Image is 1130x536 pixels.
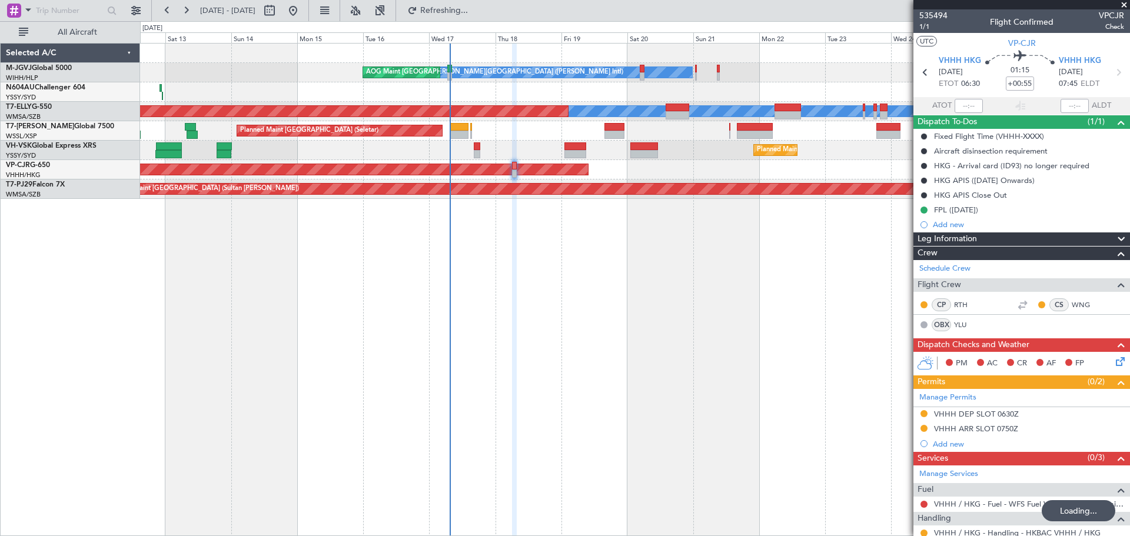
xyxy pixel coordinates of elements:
a: Manage Services [919,468,978,480]
span: VHHH HKG [939,55,981,67]
a: WMSA/SZB [6,112,41,121]
span: AC [987,358,998,369]
div: Mon 22 [759,32,825,43]
a: VP-CJRG-650 [6,162,50,169]
div: VHHH ARR SLOT 0750Z [934,424,1018,434]
a: VHHH / HKG - Fuel - WFS Fuel VHHH / HKG (EJ Asia Only) [934,499,1124,509]
span: T7-ELLY [6,104,32,111]
div: OBX [932,318,951,331]
span: (0/3) [1088,451,1105,464]
span: Crew [918,247,938,260]
span: N604AU [6,84,35,91]
a: T7-ELLYG-550 [6,104,52,111]
span: 06:30 [961,78,980,90]
span: VPCJR [1099,9,1124,22]
a: WSSL/XSP [6,132,37,141]
a: Schedule Crew [919,263,971,275]
span: ALDT [1092,100,1111,112]
div: Planned Maint [GEOGRAPHIC_DATA] (Seletar) [240,122,378,139]
span: Flight Crew [918,278,961,292]
div: [DATE] [142,24,162,34]
span: CR [1017,358,1027,369]
a: T7-[PERSON_NAME]Global 7500 [6,123,114,130]
span: Fuel [918,483,933,497]
span: M-JGVJ [6,65,32,72]
span: ATOT [932,100,952,112]
div: VHHH DEP SLOT 0630Z [934,409,1019,419]
div: Aircraft disinsection requirement [934,146,1048,156]
a: VHHH/HKG [6,171,41,179]
a: VH-VSKGlobal Express XRS [6,142,97,149]
span: 1/1 [919,22,948,32]
span: T7-[PERSON_NAME] [6,123,74,130]
a: N604AUChallenger 604 [6,84,85,91]
span: [DATE] [939,66,963,78]
a: YLU [954,319,981,330]
div: Tue 23 [825,32,891,43]
span: Check [1099,22,1124,32]
div: Planned Maint [GEOGRAPHIC_DATA] (Sultan [PERSON_NAME]) [108,180,299,198]
input: --:-- [955,99,983,113]
a: YSSY/SYD [6,93,36,102]
div: Wed 17 [429,32,495,43]
div: Sat 13 [165,32,231,43]
div: Add new [933,219,1124,229]
div: Planned Maint Sydney ([PERSON_NAME] Intl) [757,141,893,159]
div: CP [932,298,951,311]
span: (0/2) [1088,375,1105,388]
span: ELDT [1081,78,1099,90]
div: Mon 15 [297,32,363,43]
span: Refreshing... [420,6,469,15]
div: HKG APIS ([DATE] Onwards) [934,175,1035,185]
div: FPL ([DATE]) [934,205,978,215]
span: [DATE] - [DATE] [200,5,255,16]
div: Fixed Flight Time (VHHH-XXXX) [934,131,1044,141]
a: YSSY/SYD [6,151,36,160]
div: AOG Maint [GEOGRAPHIC_DATA] ([PERSON_NAME] Intl) [366,64,540,81]
a: RTH [954,299,981,310]
a: T7-PJ29Falcon 7X [6,181,65,188]
button: UTC [916,36,937,46]
div: Tue 16 [363,32,429,43]
span: 01:15 [1011,65,1029,76]
div: Sun 14 [231,32,297,43]
div: HKG APIS Close Out [934,190,1007,200]
div: Sat 20 [627,32,693,43]
div: Thu 18 [496,32,561,43]
span: Permits [918,375,945,389]
span: Leg Information [918,232,977,246]
input: Trip Number [36,2,104,19]
button: All Aircraft [13,23,128,42]
div: Wed 24 [891,32,957,43]
a: WIHH/HLP [6,74,38,82]
span: All Aircraft [31,28,124,36]
a: M-JGVJGlobal 5000 [6,65,72,72]
span: (1/1) [1088,115,1105,128]
span: T7-PJ29 [6,181,32,188]
span: VHHH HKG [1059,55,1101,67]
span: FP [1075,358,1084,369]
span: Dispatch To-Dos [918,115,977,129]
span: Services [918,452,948,465]
div: Loading... [1042,500,1115,521]
a: WNG [1072,299,1098,310]
span: PM [956,358,968,369]
span: Handling [918,512,951,525]
div: HKG - Arrival card (ID93) no longer required [934,161,1089,171]
a: Manage Permits [919,392,976,404]
a: WMSA/SZB [6,190,41,199]
div: CS [1049,298,1069,311]
div: Flight Confirmed [990,16,1053,28]
div: Add new [933,439,1124,449]
div: Sun 21 [693,32,759,43]
span: VP-CJR [6,162,30,169]
div: Fri 19 [561,32,627,43]
span: VP-CJR [1008,37,1036,49]
span: Dispatch Checks and Weather [918,338,1029,352]
span: ETOT [939,78,958,90]
span: [DATE] [1059,66,1083,78]
button: Refreshing... [402,1,473,20]
span: AF [1046,358,1056,369]
div: [PERSON_NAME][GEOGRAPHIC_DATA] ([PERSON_NAME] Intl) [432,64,623,81]
span: 535494 [919,9,948,22]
